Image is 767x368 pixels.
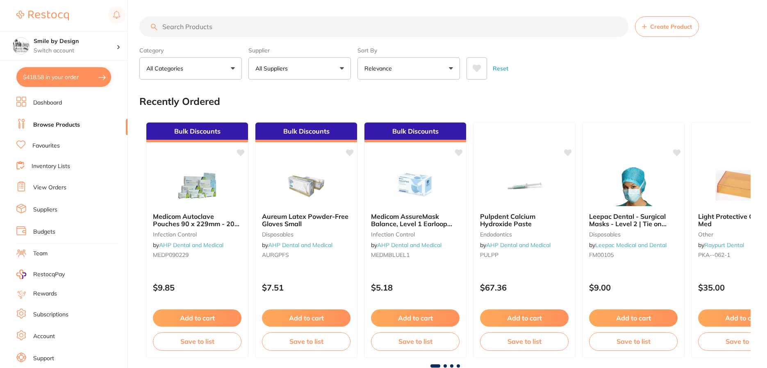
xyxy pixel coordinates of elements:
a: Inventory Lists [32,162,70,170]
small: disposables [262,231,350,238]
p: Switch account [34,47,116,55]
small: MEDMBLUEL1 [371,252,460,258]
b: Pulpdent Calcium Hydroxide Paste [480,213,569,228]
a: View Orders [33,184,66,192]
img: Restocq Logo [16,11,69,20]
span: by [698,241,744,249]
p: $5.18 [371,283,460,292]
label: Supplier [248,47,351,54]
img: Pulpdent Calcium Hydroxide Paste [498,165,551,206]
button: $418.58 in your order [16,67,111,87]
a: AHP Dental and Medical [268,241,332,249]
a: Suppliers [33,206,57,214]
small: disposables [589,231,678,238]
button: Relevance [357,57,460,80]
a: Budgets [33,228,55,236]
small: endodontics [480,231,569,238]
a: AHP Dental and Medical [159,241,223,249]
b: Aureum Latex Powder-Free Gloves Small [262,213,350,228]
a: RestocqPay [16,270,65,279]
span: by [480,241,551,249]
span: by [262,241,332,249]
span: by [153,241,223,249]
b: Medicom AssureMask Balance, Level 1 Earloop Masks, Blue - Box of 50 Masks [371,213,460,228]
small: FM00105 [589,252,678,258]
small: AURGPFS [262,252,350,258]
img: Aureum Latex Powder-Free Gloves Small [280,165,333,206]
b: Medicom Autoclave Pouches 90 x 229mm - 200 per box [153,213,241,228]
p: All Categories [146,64,187,73]
small: MEDP090229 [153,252,241,258]
p: Relevance [364,64,395,73]
p: $67.36 [480,283,569,292]
a: Restocq Logo [16,6,69,25]
button: Add to cart [371,309,460,327]
b: Leepac Dental - Surgical Masks - Level 2 | Tie on (Blue) - High Quality Dental Product [589,213,678,228]
p: $7.51 [262,283,350,292]
a: Account [33,332,55,341]
button: Add to cart [589,309,678,327]
p: All Suppliers [255,64,291,73]
button: Save to list [589,332,678,350]
span: Create Product [650,23,692,30]
a: AHP Dental and Medical [377,241,442,249]
label: Sort By [357,47,460,54]
a: Team [33,250,48,258]
a: AHP Dental and Medical [486,241,551,249]
button: Create Product [635,16,699,37]
img: Leepac Dental - Surgical Masks - Level 2 | Tie on (Blue) - High Quality Dental Product [607,165,660,206]
label: Category [139,47,242,54]
h2: Recently Ordered [139,96,220,107]
a: Leepac Medical and Dental [595,241,667,249]
button: Save to list [371,332,460,350]
img: Smile by Design [13,38,29,54]
button: All Suppliers [248,57,351,80]
div: Bulk Discounts [255,123,357,142]
a: Support [33,354,54,363]
button: Reset [490,57,511,80]
div: Bulk Discounts [146,123,248,142]
input: Search Products [139,16,628,37]
h4: Smile by Design [34,37,116,45]
a: Rewards [33,290,57,298]
a: Dashboard [33,99,62,107]
p: $9.00 [589,283,678,292]
button: Save to list [262,332,350,350]
button: Save to list [480,332,569,350]
button: Add to cart [153,309,241,327]
button: Save to list [153,332,241,350]
span: RestocqPay [33,270,65,279]
small: PULPP [480,252,569,258]
div: Bulk Discounts [364,123,466,142]
small: infection control [371,231,460,238]
a: Browse Products [33,121,80,129]
span: by [589,241,667,249]
span: by [371,241,442,249]
small: infection control [153,231,241,238]
p: $9.85 [153,283,241,292]
button: Add to cart [262,309,350,327]
img: Medicom Autoclave Pouches 90 x 229mm - 200 per box [171,165,224,206]
button: All Categories [139,57,242,80]
a: Favourites [32,142,60,150]
img: RestocqPay [16,270,26,279]
img: Medicom AssureMask Balance, Level 1 Earloop Masks, Blue - Box of 50 Masks [389,165,442,206]
button: Add to cart [480,309,569,327]
a: Raypurt Dental [704,241,744,249]
a: Subscriptions [33,311,68,319]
